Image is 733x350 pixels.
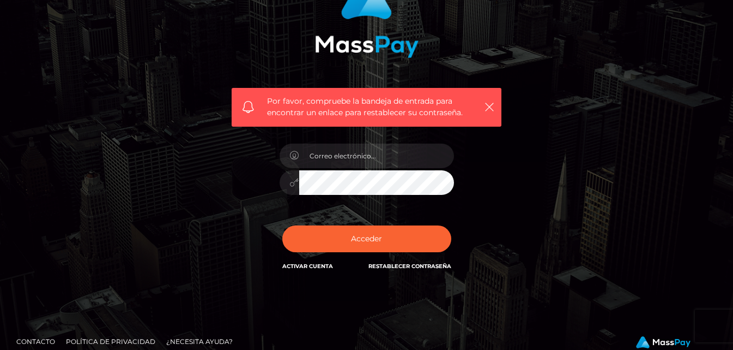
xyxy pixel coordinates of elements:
[368,263,451,270] a: Restablecer contraseña
[267,96,466,118] span: Por favor, compruebe la bandeja de entrada para encontrar un enlace para restablecer su contraseña.
[636,336,690,348] img: MassPay
[299,144,454,168] input: Correo electrónico...
[62,333,160,350] a: Política de privacidad
[282,263,333,270] a: Activar Cuenta
[12,333,59,350] a: Contacto
[282,226,451,252] button: Acceder
[162,333,237,350] a: ¿Necesita ayuda?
